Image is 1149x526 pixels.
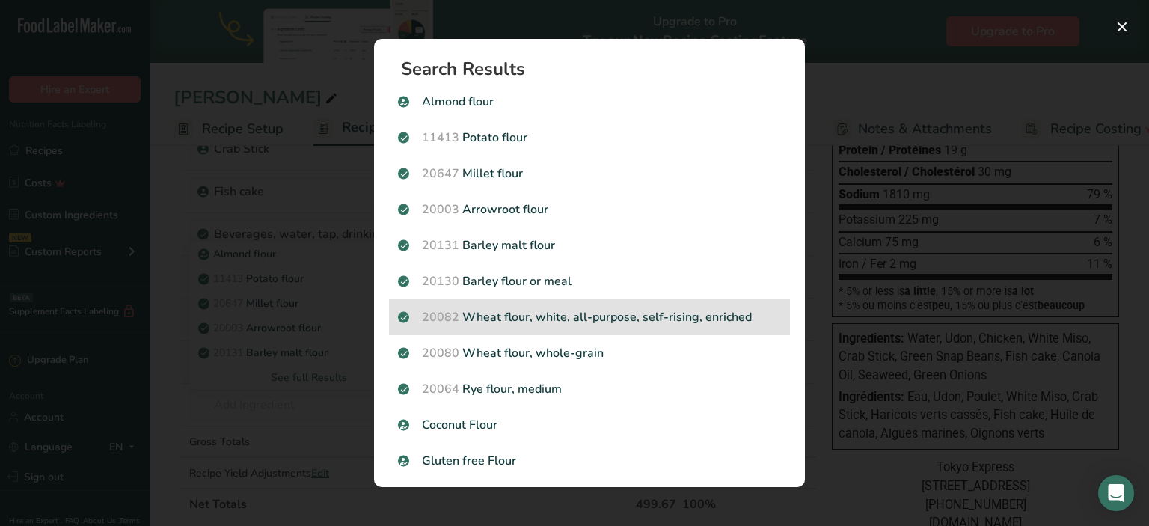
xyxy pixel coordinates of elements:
span: 20003 [422,201,459,218]
p: Barley flour or meal [398,272,781,290]
p: Almond flour [398,93,781,111]
p: Rye flour, medium [398,380,781,398]
span: 20131 [422,237,459,254]
p: Millet flour [398,165,781,183]
span: 20130 [422,273,459,290]
p: Wheat flour, whole-grain [398,344,781,362]
span: 20080 [422,345,459,361]
div: Open Intercom Messenger [1098,475,1134,511]
p: Gluten free Flour [398,452,781,470]
span: 11413 [422,129,459,146]
p: Barley malt flour [398,236,781,254]
span: 20082 [422,309,459,325]
span: 20064 [422,381,459,397]
p: Potato flour [398,129,781,147]
p: Coconut Flour [398,416,781,434]
p: Arrowroot flour [398,201,781,218]
h1: Search Results [401,60,790,78]
span: 20647 [422,165,459,182]
p: Wheat flour, white, all-purpose, self-rising, enriched [398,308,781,326]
